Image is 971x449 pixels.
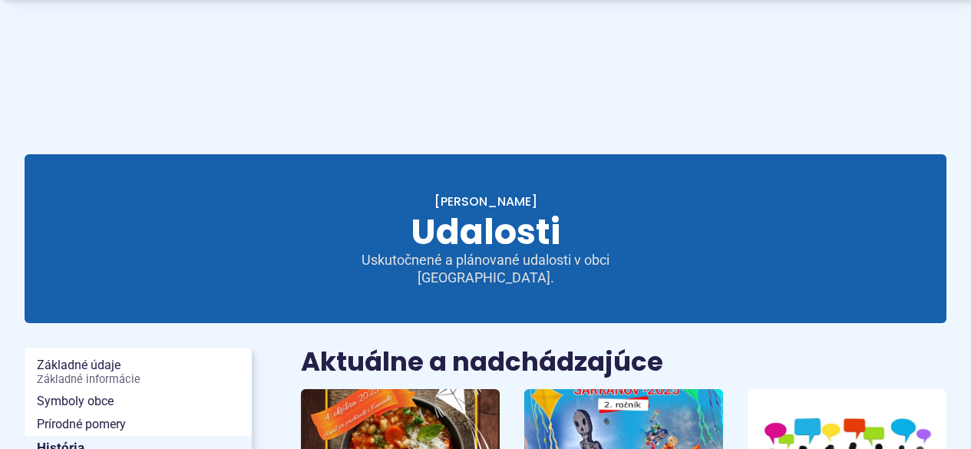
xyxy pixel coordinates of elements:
[25,354,252,390] a: Základné údajeZákladné informácie
[37,390,239,413] span: Symboly obce
[37,374,239,386] span: Základné informácie
[301,348,946,376] h2: Aktuálne a nadchádzajúce
[25,390,252,413] a: Symboly obce
[434,193,537,210] a: [PERSON_NAME]
[411,207,560,256] span: Udalosti
[37,413,239,436] span: Prírodné pomery
[25,413,252,436] a: Prírodné pomery
[37,354,239,390] span: Základné údaje
[302,252,670,286] p: Uskutočnené a plánované udalosti v obci [GEOGRAPHIC_DATA].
